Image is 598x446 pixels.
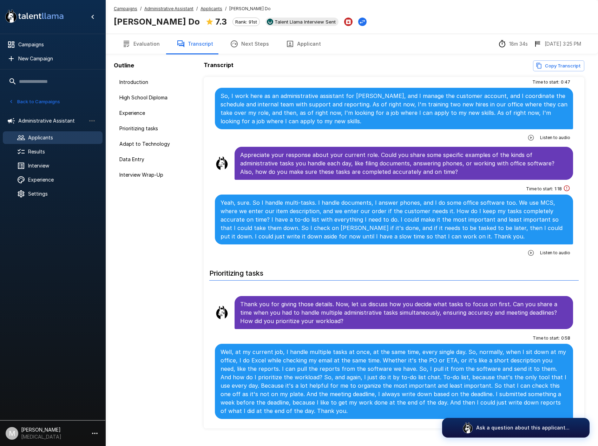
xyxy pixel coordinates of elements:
img: ukg_logo.jpeg [267,19,273,25]
button: Copy transcript [533,60,584,71]
p: Appreciate your response about your current role. Could you share some specific examples of the k... [240,151,567,176]
span: Prioritizing tasks [119,125,190,132]
span: Time to start : [533,335,560,342]
button: Next Steps [222,34,277,54]
button: Ask a question about this applicant... [442,418,590,438]
span: Data Entry [119,156,190,163]
div: This answer took longer than usual and could be a sign of cheating [563,185,570,193]
span: High School Diploma [119,94,190,101]
span: Interview Wrap-Up [119,171,190,178]
span: Experience [119,110,190,117]
u: Campaigns [114,6,137,11]
button: Evaluation [114,34,168,54]
b: [PERSON_NAME] Do [114,17,200,27]
div: Experience [114,107,195,119]
p: Yeah, sure. So I handle multi-tasks. I handle documents, I answer phones, and I do some office so... [221,198,567,241]
span: 0 : 58 [561,335,570,342]
u: Administrative Assistant [144,6,193,11]
p: 18m 34s [509,40,528,47]
div: Data Entry [114,153,195,166]
span: Introduction [119,79,190,86]
span: 0 : 47 [561,79,570,86]
button: Archive Applicant [344,18,353,26]
span: Listen to audio [540,134,570,141]
span: 1 : 18 [554,185,562,192]
span: Time to start : [526,185,553,192]
div: Interview Wrap-Up [114,169,195,181]
span: Talent Llama Interview Sent [272,19,339,25]
b: Outline [114,62,134,69]
p: Well, at my current job, I handle multiple tasks at once, at the same time, every single day. So,... [221,348,567,415]
h6: Prioritizing tasks [209,262,579,281]
p: So, I work here as an administrative assistant for [PERSON_NAME], and I manage the customer accou... [221,92,567,125]
div: Adapt to Technology [114,138,195,150]
span: Adapt to Technology [119,140,190,147]
span: / [196,5,198,12]
span: Rank: 91st [233,19,259,25]
div: View profile in UKG [265,18,339,26]
span: [PERSON_NAME] Do [229,5,271,12]
span: Listen to audio [540,249,570,256]
p: Ask a question about this applicant... [476,424,570,431]
div: The time between starting and completing the interview [498,40,528,48]
div: Prioritizing tasks [114,122,195,135]
p: Thank you for giving those details. Now, let us discuss how you decide what tasks to focus on fir... [240,300,567,325]
div: The date and time when the interview was completed [533,40,581,48]
div: Introduction [114,76,195,88]
p: [DATE] 3:25 PM [545,40,581,47]
u: Applicants [201,6,222,11]
b: Transcript [204,61,234,68]
span: Time to start : [532,79,559,86]
div: High School Diploma [114,91,195,104]
b: 7.3 [215,17,227,27]
button: Change Stage [358,18,367,26]
span: / [140,5,142,12]
span: / [225,5,226,12]
button: Transcript [168,34,222,54]
img: logo_glasses@2x.png [462,422,473,433]
img: llama_clean.png [215,156,229,170]
button: Applicant [277,34,329,54]
img: llama_clean.png [215,306,229,320]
